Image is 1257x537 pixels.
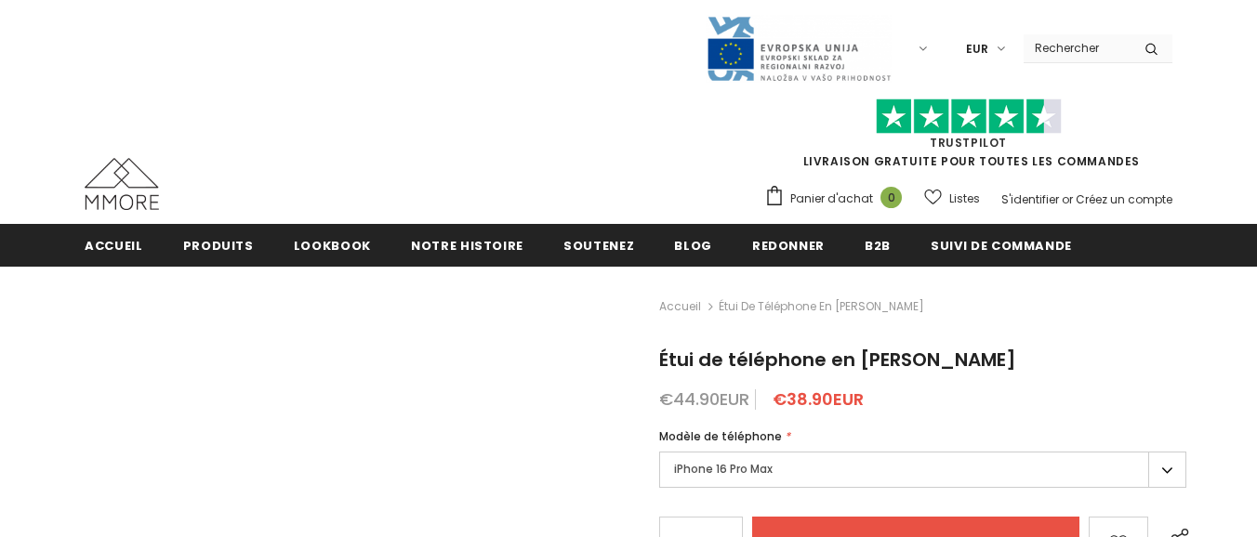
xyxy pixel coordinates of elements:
span: €38.90EUR [773,387,864,411]
img: Faites confiance aux étoiles pilotes [876,98,1062,135]
span: Suivi de commande [931,237,1072,255]
span: Produits [183,237,254,255]
a: Accueil [659,295,701,318]
span: Modèle de téléphone [659,428,782,444]
span: Blog [674,237,712,255]
img: Javni Razpis [706,15,892,83]
span: 0 [880,187,902,208]
img: Cas MMORE [85,158,159,210]
span: soutenez [563,237,634,255]
a: Lookbook [294,224,371,266]
span: EUR [966,40,988,59]
a: Listes [924,182,980,215]
span: B2B [865,237,891,255]
span: Panier d'achat [790,190,873,208]
a: Javni Razpis [706,40,892,56]
a: Notre histoire [411,224,523,266]
span: Lookbook [294,237,371,255]
a: Accueil [85,224,143,266]
a: Panier d'achat 0 [764,185,911,213]
span: Étui de téléphone en [PERSON_NAME] [659,347,1016,373]
span: Listes [949,190,980,208]
a: soutenez [563,224,634,266]
label: iPhone 16 Pro Max [659,452,1186,488]
input: Search Site [1024,34,1131,61]
a: TrustPilot [930,135,1007,151]
span: LIVRAISON GRATUITE POUR TOUTES LES COMMANDES [764,107,1172,169]
span: Étui de téléphone en [PERSON_NAME] [719,295,924,318]
a: Créez un compte [1076,191,1172,207]
a: Redonner [752,224,825,266]
a: B2B [865,224,891,266]
span: Accueil [85,237,143,255]
a: Suivi de commande [931,224,1072,266]
span: €44.90EUR [659,387,749,411]
span: Notre histoire [411,237,523,255]
a: S'identifier [1001,191,1059,207]
span: or [1062,191,1073,207]
a: Produits [183,224,254,266]
span: Redonner [752,237,825,255]
a: Blog [674,224,712,266]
